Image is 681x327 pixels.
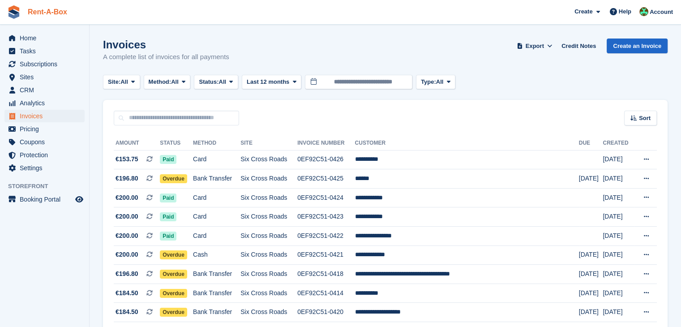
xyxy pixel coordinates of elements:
td: [DATE] [603,265,634,284]
span: Subscriptions [20,58,73,70]
span: All [219,77,227,86]
span: Invoices [20,110,73,122]
td: Bank Transfer [193,284,240,303]
span: Export [526,42,544,51]
th: Created [603,136,634,151]
a: menu [4,193,85,206]
span: Site: [108,77,120,86]
td: Six Cross Roads [240,284,297,303]
span: Overdue [160,270,187,279]
span: €184.50 [116,307,138,317]
a: Create an Invoice [607,39,668,53]
span: CRM [20,84,73,96]
span: €200.00 [116,250,138,259]
button: Last 12 months [242,75,301,90]
td: Six Cross Roads [240,227,297,246]
button: Type: All [416,75,455,90]
a: menu [4,45,85,57]
span: €184.50 [116,288,138,298]
a: menu [4,136,85,148]
td: [DATE] [579,284,603,303]
td: [DATE] [603,150,634,169]
span: Protection [20,149,73,161]
td: Six Cross Roads [240,188,297,207]
td: 0EF92C51-0423 [297,207,355,227]
td: 0EF92C51-0414 [297,284,355,303]
span: All [171,77,179,86]
button: Method: All [144,75,191,90]
span: Storefront [8,182,89,191]
span: Coupons [20,136,73,148]
span: €196.80 [116,174,138,183]
td: [DATE] [579,169,603,189]
span: €196.80 [116,269,138,279]
a: menu [4,84,85,96]
h1: Invoices [103,39,229,51]
td: Six Cross Roads [240,265,297,284]
p: A complete list of invoices for all payments [103,52,229,62]
td: Bank Transfer [193,169,240,189]
td: 0EF92C51-0421 [297,245,355,265]
td: Card [193,227,240,246]
button: Status: All [194,75,238,90]
th: Due [579,136,603,151]
img: Conor O'Shea [639,7,648,16]
a: Rent-A-Box [24,4,71,19]
th: Amount [114,136,160,151]
td: [DATE] [579,265,603,284]
span: €200.00 [116,231,138,241]
td: Six Cross Roads [240,150,297,169]
span: Booking Portal [20,193,73,206]
span: €153.75 [116,155,138,164]
td: Six Cross Roads [240,303,297,322]
td: Bank Transfer [193,303,240,322]
a: Preview store [74,194,85,205]
td: [DATE] [603,207,634,227]
a: menu [4,32,85,44]
a: menu [4,123,85,135]
span: Type: [421,77,436,86]
span: All [120,77,128,86]
span: Overdue [160,289,187,298]
button: Export [515,39,554,53]
a: menu [4,162,85,174]
span: Account [650,8,673,17]
span: Status: [199,77,218,86]
a: menu [4,71,85,83]
span: Pricing [20,123,73,135]
span: Help [619,7,631,16]
span: Tasks [20,45,73,57]
span: Method: [149,77,171,86]
td: [DATE] [603,284,634,303]
td: Six Cross Roads [240,207,297,227]
td: [DATE] [579,303,603,322]
span: Sort [639,114,651,123]
td: Card [193,150,240,169]
span: Paid [160,212,176,221]
span: Paid [160,194,176,202]
td: [DATE] [603,303,634,322]
td: 0EF92C51-0426 [297,150,355,169]
td: [DATE] [603,227,634,246]
th: Invoice Number [297,136,355,151]
th: Status [160,136,193,151]
span: Create [574,7,592,16]
span: Settings [20,162,73,174]
span: Last 12 months [247,77,289,86]
span: Home [20,32,73,44]
span: Overdue [160,250,187,259]
a: menu [4,97,85,109]
a: menu [4,149,85,161]
span: Paid [160,232,176,241]
a: menu [4,110,85,122]
span: Analytics [20,97,73,109]
span: Overdue [160,174,187,183]
span: €200.00 [116,193,138,202]
td: 0EF92C51-0420 [297,303,355,322]
td: [DATE] [603,188,634,207]
td: 0EF92C51-0422 [297,227,355,246]
td: Card [193,207,240,227]
td: 0EF92C51-0418 [297,265,355,284]
td: Card [193,188,240,207]
th: Method [193,136,240,151]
